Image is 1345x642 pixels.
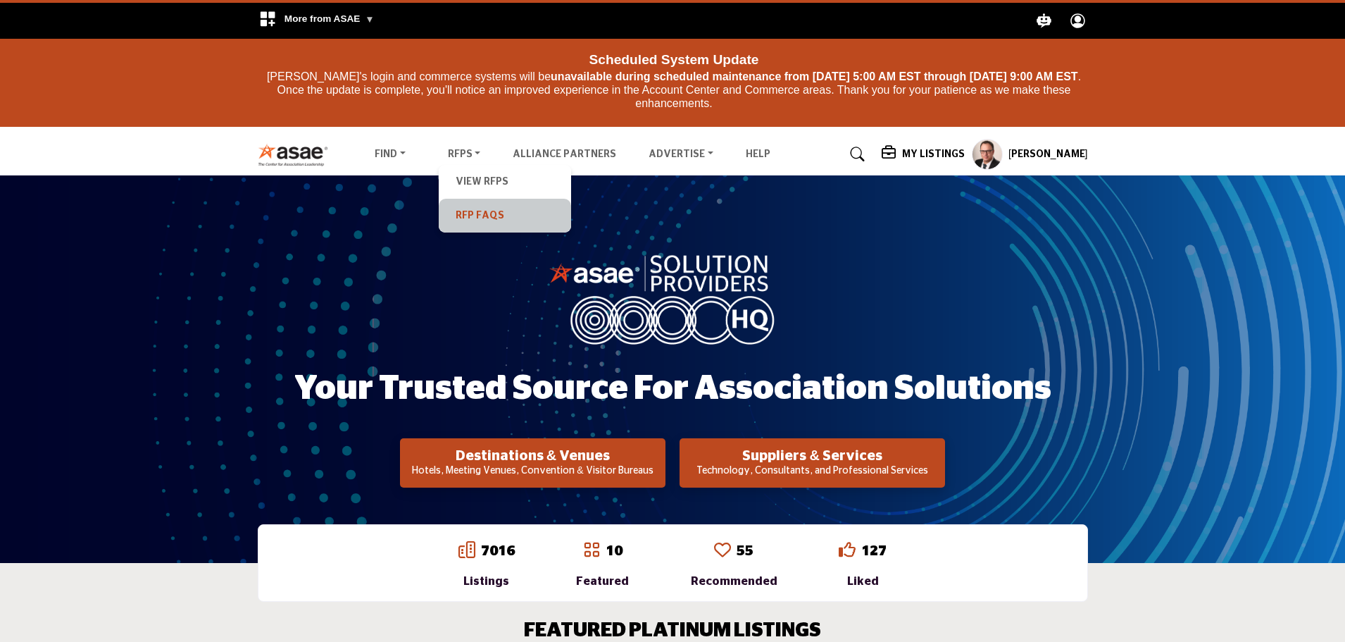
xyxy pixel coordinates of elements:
p: Technology, Consultants, and Professional Services [684,464,941,479]
h2: Destinations & Venues [404,447,661,464]
div: Scheduled System Update [261,46,1087,70]
button: Destinations & Venues Hotels, Meeting Venues, Convention & Visitor Bureaus [400,438,665,488]
a: Advertise [639,144,723,164]
a: 7016 [481,544,515,558]
a: Alliance Partners [513,149,616,159]
a: Go to Recommended [714,541,731,561]
i: Go to Liked [839,541,856,558]
a: 127 [861,544,887,558]
p: Hotels, Meeting Venues, Convention & Visitor Bureaus [404,464,661,479]
h2: Suppliers & Services [684,447,941,464]
a: 55 [737,544,753,558]
img: image [549,252,796,345]
p: [PERSON_NAME]'s login and commerce systems will be . Once the update is complete, you'll notice a... [261,70,1087,111]
div: Liked [839,573,887,590]
a: RFP FAQs [446,206,564,226]
div: Recommended [691,573,777,590]
h5: My Listings [902,148,965,161]
h5: [PERSON_NAME] [1008,148,1088,162]
div: Listings [458,573,515,590]
img: Site Logo [258,143,336,166]
h1: Your Trusted Source for Association Solutions [294,367,1051,411]
div: Featured [576,573,629,590]
a: Go to Featured [583,541,600,561]
a: Find [365,144,415,164]
button: Show hide supplier dropdown [972,139,1003,170]
span: More from ASAE [284,13,375,24]
div: My Listings [882,146,965,163]
button: Suppliers & Services Technology, Consultants, and Professional Services [680,438,945,488]
a: Search [837,143,874,166]
strong: unavailable during scheduled maintenance from [DATE] 5:00 AM EST through [DATE] 9:00 AM EST [551,70,1078,82]
div: More from ASAE [250,3,383,39]
a: 10 [606,544,623,558]
a: Help [746,149,770,159]
a: View RFPs [446,172,564,192]
a: RFPs [438,144,491,164]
